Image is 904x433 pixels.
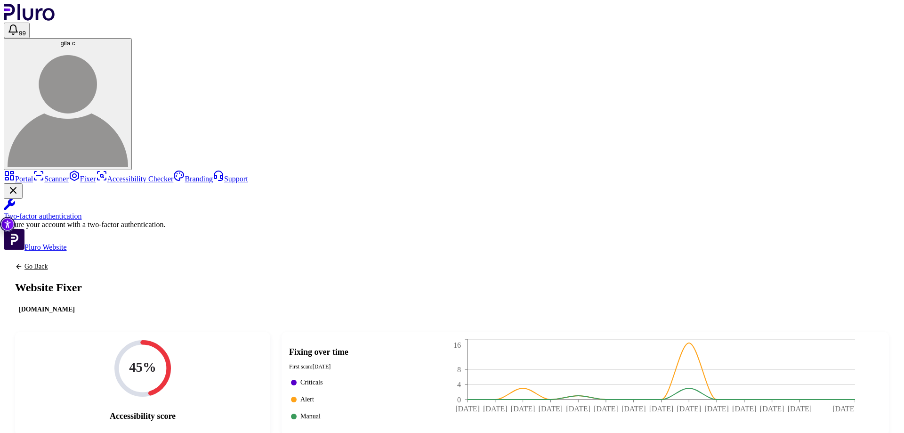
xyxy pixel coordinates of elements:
tspan: 0 [457,396,461,404]
a: Support [213,175,248,183]
tspan: 4 [457,381,461,389]
tspan: [DATE] [621,405,646,413]
aside: Sidebar menu [4,170,900,252]
h1: Website Fixer [15,282,82,293]
tspan: [DATE] [566,405,590,413]
tspan: [DATE] [511,405,535,413]
div: Secure your account with a two-factor authentication. [4,221,900,229]
button: gila cgila c [4,38,132,170]
div: Two-factor authentication [4,212,900,221]
tspan: 8 [457,366,461,374]
div: [DOMAIN_NAME] [15,304,79,315]
button: Close Two-factor authentication notification [4,183,23,199]
a: Back to previous screen [15,263,82,270]
span: gila c [60,40,75,47]
tspan: [DATE] [704,405,729,413]
img: gila c [8,47,128,167]
tspan: [DATE] [832,405,857,413]
text: 45% [129,359,156,374]
a: Fixer [69,175,96,183]
tspan: [DATE] [677,405,702,413]
a: Open Pluro Website [4,243,67,251]
li: Alert [291,395,432,404]
a: Accessibility Checker [96,175,174,183]
li: Manual [291,412,432,421]
span: 99 [19,30,26,37]
tspan: [DATE] [539,405,563,413]
a: Logo [4,14,55,22]
tspan: [DATE] [594,405,618,413]
tspan: [DATE] [649,405,674,413]
tspan: [DATE] [732,405,757,413]
a: Branding [173,175,213,183]
tspan: [DATE] [483,405,508,413]
h2: Fixing over time [289,346,432,358]
p: First scan: [DATE] [289,363,432,370]
tspan: [DATE] [455,405,480,413]
tspan: [DATE] [788,405,812,413]
h2: Accessibility score [110,411,176,421]
tspan: [DATE] [760,405,784,413]
button: Open notifications, you have 128 new notifications [4,23,30,38]
a: Portal [4,175,33,183]
a: Two-factor authentication [4,199,900,221]
a: Scanner [33,175,69,183]
li: Criticals [291,378,432,387]
tspan: 16 [453,341,461,349]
